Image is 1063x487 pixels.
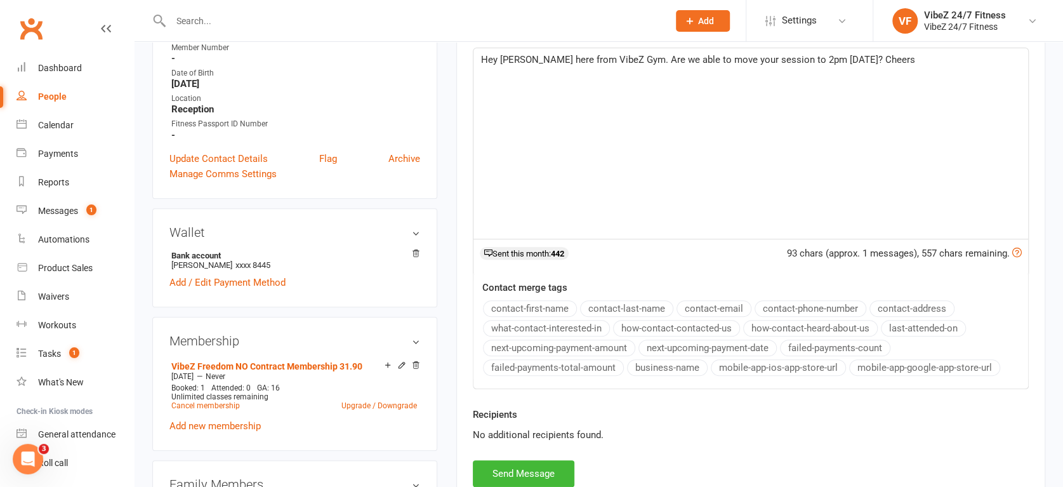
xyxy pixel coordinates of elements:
[38,206,78,216] div: Messages
[169,275,286,290] a: Add / Edit Payment Method
[171,78,420,90] strong: [DATE]
[211,384,251,392] span: Attended: 0
[38,429,116,439] div: General attendance
[169,151,268,166] a: Update Contact Details
[17,197,134,225] a: Messages 1
[171,53,420,64] strong: -
[15,13,47,44] a: Clubworx
[892,8,918,34] div: VF
[235,260,270,270] span: xxxx 8445
[171,118,420,130] div: Fitness Passport ID Number
[481,54,915,65] span: Hey [PERSON_NAME] here from VibeZ Gym. Are we able to move your session to 2pm [DATE]? Cheers
[483,300,577,317] button: contact-first-name
[483,359,624,376] button: failed-payments-total-amount
[171,130,420,141] strong: -
[69,347,79,358] span: 1
[38,320,76,330] div: Workouts
[38,458,68,468] div: Roll call
[17,283,134,311] a: Waivers
[580,300,673,317] button: contact-last-name
[755,300,866,317] button: contact-phone-number
[171,67,420,79] div: Date of Birth
[677,300,751,317] button: contact-email
[86,204,96,215] span: 1
[483,340,635,356] button: next-upcoming-payment-amount
[473,460,574,487] button: Send Message
[17,254,134,283] a: Product Sales
[38,149,78,159] div: Payments
[676,10,730,32] button: Add
[17,140,134,168] a: Payments
[13,444,43,474] iframe: Intercom live chat
[482,280,567,295] label: Contact merge tags
[171,103,420,115] strong: Reception
[38,377,84,387] div: What's New
[171,93,420,105] div: Location
[698,16,714,26] span: Add
[613,320,740,337] button: how-contact-contacted-us
[627,359,708,376] button: business-name
[924,21,1006,32] div: VibeZ 24/7 Fitness
[341,401,417,410] a: Upgrade / Downgrade
[881,320,966,337] button: last-attended-on
[17,340,134,368] a: Tasks 1
[743,320,878,337] button: how-contact-heard-about-us
[17,420,134,449] a: General attendance kiosk mode
[38,263,93,273] div: Product Sales
[167,12,659,30] input: Search...
[38,291,69,302] div: Waivers
[171,392,268,401] span: Unlimited classes remaining
[869,300,954,317] button: contact-address
[849,359,1000,376] button: mobile-app-google-app-store-url
[924,10,1006,21] div: VibeZ 24/7 Fitness
[638,340,777,356] button: next-upcoming-payment-date
[17,368,134,397] a: What's New
[38,63,82,73] div: Dashboard
[169,334,420,348] h3: Membership
[480,247,569,260] div: Sent this month:
[168,371,420,382] div: —
[169,166,277,182] a: Manage Comms Settings
[483,320,610,337] button: what-contact-interested-in
[17,311,134,340] a: Workouts
[551,249,564,258] strong: 442
[787,246,1022,261] div: 93 chars (approx. 1 messages), 557 chars remaining.
[169,225,420,239] h3: Wallet
[38,120,74,130] div: Calendar
[171,401,240,410] a: Cancel membership
[171,384,205,392] span: Booked: 1
[38,349,61,359] div: Tasks
[319,151,337,166] a: Flag
[17,449,134,477] a: Roll call
[171,42,420,54] div: Member Number
[473,427,1029,443] div: No additional recipients found.
[169,420,261,432] a: Add new membership
[39,444,49,454] span: 3
[782,6,817,35] span: Settings
[206,372,225,381] span: Never
[17,225,134,254] a: Automations
[171,361,362,371] a: VibeZ Freedom NO Contract Membership 31.90
[473,407,517,422] label: Recipients
[38,91,67,102] div: People
[17,54,134,83] a: Dashboard
[17,168,134,197] a: Reports
[171,251,414,260] strong: Bank account
[388,151,420,166] a: Archive
[257,384,280,392] span: GA: 16
[38,177,69,187] div: Reports
[711,359,846,376] button: mobile-app-ios-app-store-url
[38,234,89,244] div: Automations
[17,83,134,111] a: People
[171,372,194,381] span: [DATE]
[780,340,890,356] button: failed-payments-count
[169,249,420,272] li: [PERSON_NAME]
[17,111,134,140] a: Calendar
